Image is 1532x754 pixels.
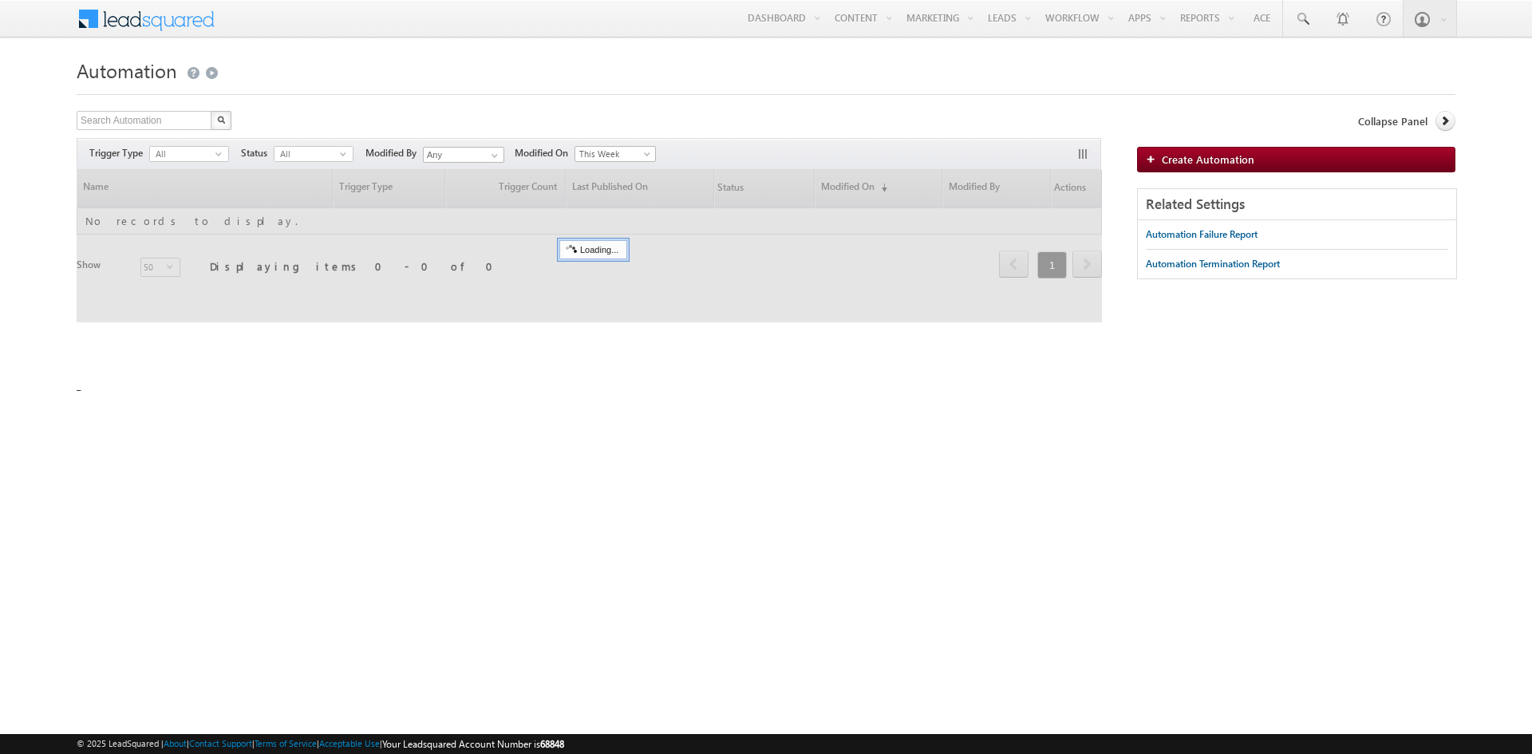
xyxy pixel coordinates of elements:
a: This Week [574,146,656,162]
span: All [274,147,340,161]
span: Automation [77,57,177,83]
span: Modified By [365,146,423,160]
span: This Week [575,147,651,161]
span: All [150,147,215,161]
div: _ [77,53,1455,452]
input: Type to Search [423,147,504,163]
span: Collapse Panel [1358,114,1427,128]
div: Automation Termination Report [1146,257,1280,271]
a: About [164,738,187,748]
a: Automation Failure Report [1146,220,1258,249]
span: Modified On [515,146,574,160]
span: select [215,150,228,157]
div: Related Settings [1138,189,1456,220]
a: Show All Items [483,148,503,164]
span: Your Leadsquared Account Number is [382,738,564,750]
a: Terms of Service [255,738,317,748]
span: Create Automation [1162,152,1254,166]
span: © 2025 LeadSquared | | | | | [77,736,564,752]
div: Loading... [559,240,627,259]
span: Trigger Type [89,146,149,160]
span: Status [241,146,274,160]
a: Acceptable Use [319,738,380,748]
a: Automation Termination Report [1146,250,1280,278]
span: select [340,150,353,157]
span: 68848 [540,738,564,750]
img: Search [217,116,225,124]
img: add_icon.png [1146,154,1162,164]
a: Contact Support [189,738,252,748]
div: Automation Failure Report [1146,227,1258,242]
